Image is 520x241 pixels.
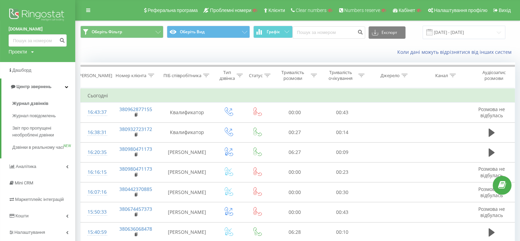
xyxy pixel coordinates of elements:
[435,73,448,79] div: Канал
[119,226,152,232] a: 380636068478
[160,103,214,122] td: Квалификатор
[160,142,214,162] td: [PERSON_NAME]
[9,48,27,55] div: Проекти
[478,106,505,119] span: Розмова не відбулась
[15,180,33,185] span: Mini CRM
[81,89,515,103] td: Сьогодні
[160,122,214,142] td: Квалификатор
[119,186,152,192] a: 380442370885
[475,70,513,81] div: Аудіозапис розмови
[12,122,75,141] a: Звіт про пропущені необроблені дзвінки
[325,70,357,81] div: Тривалість очікування
[397,49,515,55] a: Коли дані можуть відрізнятися вiд інших систем
[88,185,104,199] div: 16:07:16
[1,79,75,95] a: Центр звернень
[271,162,318,182] td: 00:00
[16,84,51,89] span: Центр звернень
[249,73,263,79] div: Статус
[318,202,366,222] td: 00:43
[399,8,415,13] span: Кабінет
[478,186,505,198] span: Розмова не відбулась
[160,162,214,182] td: [PERSON_NAME]
[12,125,72,138] span: Звіт про пропущені необроблені дзвінки
[499,8,511,13] span: Вихід
[119,106,152,112] a: 380962877155
[296,8,326,13] span: Clear numbers
[12,68,31,73] span: Дашборд
[9,34,67,47] input: Пошук за номером
[88,205,104,219] div: 15:50:33
[119,126,152,132] a: 380932723172
[78,73,112,79] div: [PERSON_NAME]
[14,230,45,235] span: Налаштування
[478,166,505,178] span: Розмова не відбулась
[119,146,152,152] a: 380980471173
[148,8,198,13] span: Реферальна програма
[12,97,75,110] a: Журнал дзвінків
[119,166,152,172] a: 380980471173
[88,146,104,159] div: 16:20:35
[12,100,49,107] span: Журнал дзвінків
[160,182,214,202] td: [PERSON_NAME]
[210,8,251,13] span: Проблемні номери
[219,70,235,81] div: Тип дзвінка
[267,29,280,34] span: Графік
[318,142,366,162] td: 00:09
[15,213,28,218] span: Кошти
[478,206,505,218] span: Розмова не відбулась
[369,26,405,39] button: Експорт
[12,112,56,119] span: Журнал повідомлень
[268,8,285,13] span: Клієнти
[16,164,36,169] span: Аналiтика
[88,226,104,239] div: 15:40:59
[293,26,365,39] input: Пошук за номером
[9,26,67,33] a: [DOMAIN_NAME]
[277,70,309,81] div: Тривалість розмови
[318,103,366,122] td: 00:43
[344,8,380,13] span: Numbers reserve
[271,142,318,162] td: 06:27
[80,26,163,38] button: Оберіть Фільтр
[318,162,366,182] td: 00:23
[318,122,366,142] td: 00:14
[12,144,64,151] span: Дзвінки в реальному часі
[116,73,146,79] div: Номер клієнта
[253,26,293,38] button: Графік
[271,182,318,202] td: 00:00
[271,122,318,142] td: 00:27
[318,182,366,202] td: 00:30
[271,103,318,122] td: 00:00
[92,29,122,35] span: Оберіть Фільтр
[12,110,75,122] a: Журнал повідомлень
[88,126,104,139] div: 16:38:31
[434,8,487,13] span: Налаштування профілю
[15,197,64,202] span: Маркетплейс інтеграцій
[381,73,400,79] div: Джерело
[119,206,152,212] a: 380674457373
[271,202,318,222] td: 00:00
[163,73,201,79] div: ПІБ співробітника
[160,202,214,222] td: [PERSON_NAME]
[88,106,104,119] div: 16:43:37
[12,141,75,154] a: Дзвінки в реальному часіNEW
[167,26,250,38] button: Оберіть Вид
[9,7,67,24] img: Ringostat logo
[88,166,104,179] div: 16:16:15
